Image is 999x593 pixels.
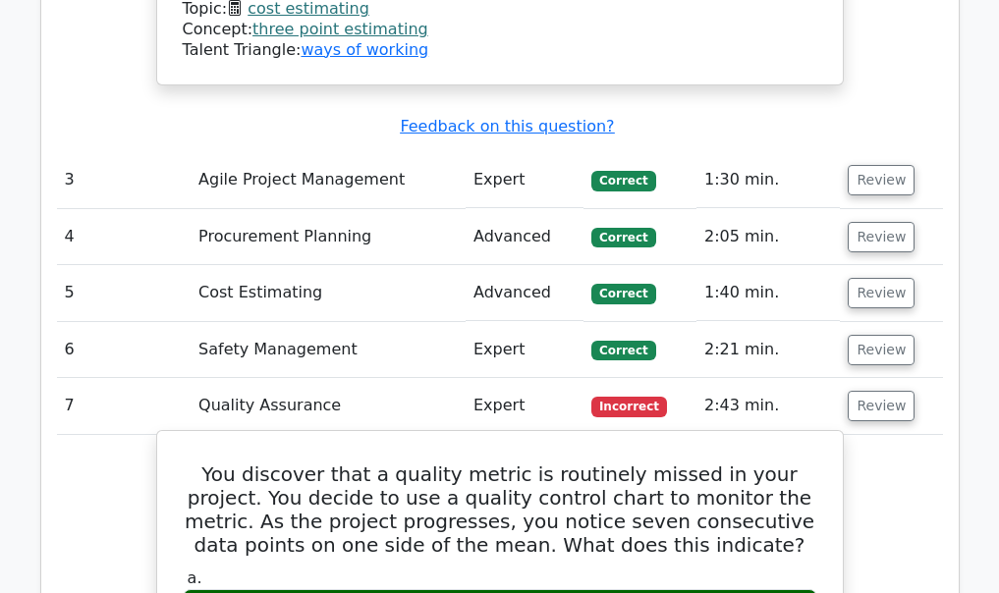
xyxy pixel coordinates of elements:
[591,397,667,416] span: Incorrect
[591,228,655,247] span: Correct
[191,322,466,378] td: Safety Management
[466,265,583,321] td: Advanced
[191,265,466,321] td: Cost Estimating
[181,462,819,557] h5: You discover that a quality metric is routinely missed in your project. You decide to use a quali...
[301,40,428,59] a: ways of working
[848,165,915,195] button: Review
[591,171,655,190] span: Correct
[466,378,583,434] td: Expert
[252,20,428,38] a: three point estimating
[57,378,192,434] td: 7
[57,265,192,321] td: 5
[848,391,915,421] button: Review
[183,20,817,40] div: Concept:
[191,152,466,208] td: Agile Project Management
[696,378,841,434] td: 2:43 min.
[57,152,192,208] td: 3
[400,117,614,135] a: Feedback on this question?
[848,222,915,252] button: Review
[191,378,466,434] td: Quality Assurance
[188,568,202,587] span: a.
[696,209,841,265] td: 2:05 min.
[696,152,841,208] td: 1:30 min.
[696,265,841,321] td: 1:40 min.
[466,209,583,265] td: Advanced
[848,335,915,365] button: Review
[696,322,841,378] td: 2:21 min.
[466,152,583,208] td: Expert
[591,341,655,360] span: Correct
[466,322,583,378] td: Expert
[591,284,655,303] span: Correct
[848,278,915,308] button: Review
[57,322,192,378] td: 6
[191,209,466,265] td: Procurement Planning
[57,209,192,265] td: 4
